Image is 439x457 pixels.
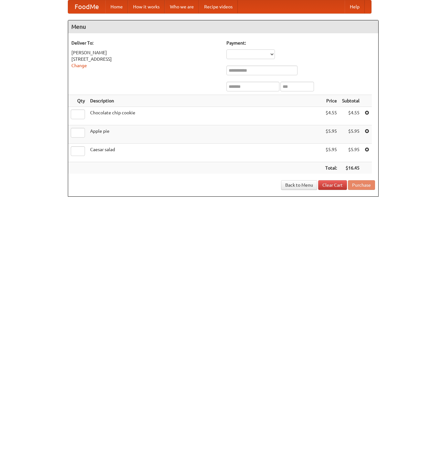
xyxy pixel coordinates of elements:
[323,107,340,125] td: $4.55
[323,162,340,174] th: Total:
[88,107,323,125] td: Chocolate chip cookie
[323,125,340,144] td: $5.95
[68,20,378,33] h4: Menu
[348,180,375,190] button: Purchase
[128,0,165,13] a: How it works
[340,95,362,107] th: Subtotal
[71,40,220,46] h5: Deliver To:
[340,162,362,174] th: $16.45
[88,95,323,107] th: Description
[345,0,365,13] a: Help
[165,0,199,13] a: Who we are
[323,95,340,107] th: Price
[281,180,317,190] a: Back to Menu
[88,125,323,144] td: Apple pie
[226,40,375,46] h5: Payment:
[340,125,362,144] td: $5.95
[340,107,362,125] td: $4.55
[318,180,347,190] a: Clear Cart
[105,0,128,13] a: Home
[68,0,105,13] a: FoodMe
[71,63,87,68] a: Change
[68,95,88,107] th: Qty
[340,144,362,162] td: $5.95
[323,144,340,162] td: $5.95
[71,49,220,56] div: [PERSON_NAME]
[71,56,220,62] div: [STREET_ADDRESS]
[199,0,238,13] a: Recipe videos
[88,144,323,162] td: Caesar salad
